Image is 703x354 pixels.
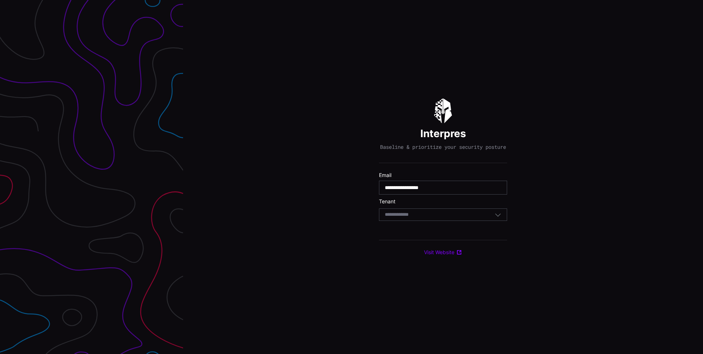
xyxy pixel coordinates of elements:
h1: Interpres [420,127,466,140]
a: Visit Website [424,249,462,256]
label: Tenant [379,198,507,205]
p: Baseline & prioritize your security posture [380,144,506,150]
label: Email [379,172,507,178]
button: Toggle options menu [495,211,501,218]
